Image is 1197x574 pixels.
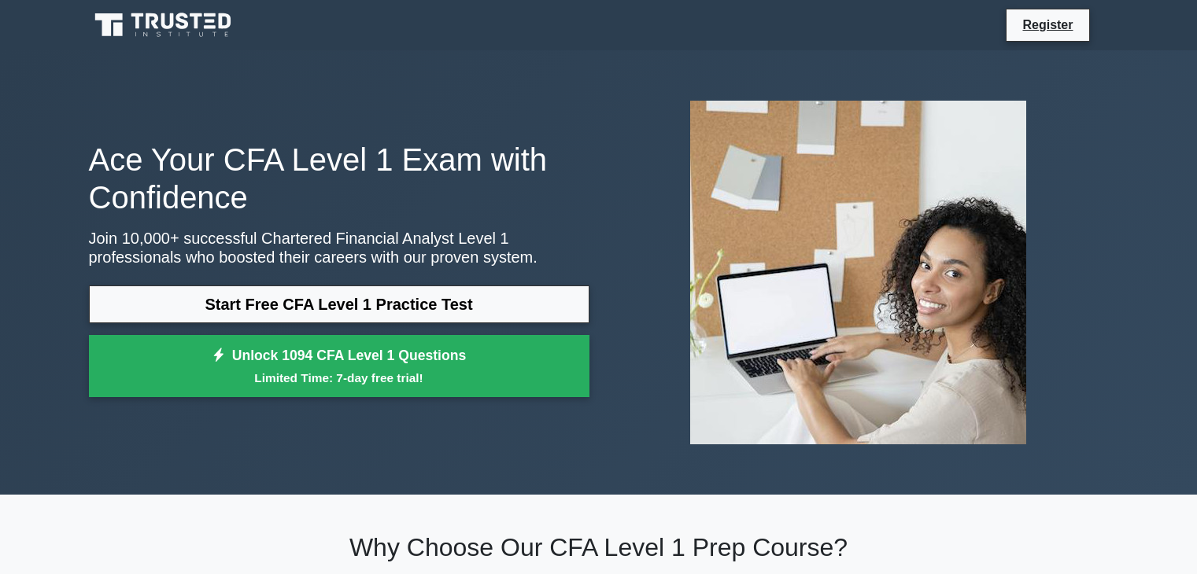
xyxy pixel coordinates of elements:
small: Limited Time: 7-day free trial! [109,369,570,387]
a: Register [1013,15,1082,35]
a: Unlock 1094 CFA Level 1 QuestionsLimited Time: 7-day free trial! [89,335,589,398]
h1: Ace Your CFA Level 1 Exam with Confidence [89,141,589,216]
h2: Why Choose Our CFA Level 1 Prep Course? [89,532,1109,562]
a: Start Free CFA Level 1 Practice Test [89,285,589,323]
p: Join 10,000+ successful Chartered Financial Analyst Level 1 professionals who boosted their caree... [89,229,589,267]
